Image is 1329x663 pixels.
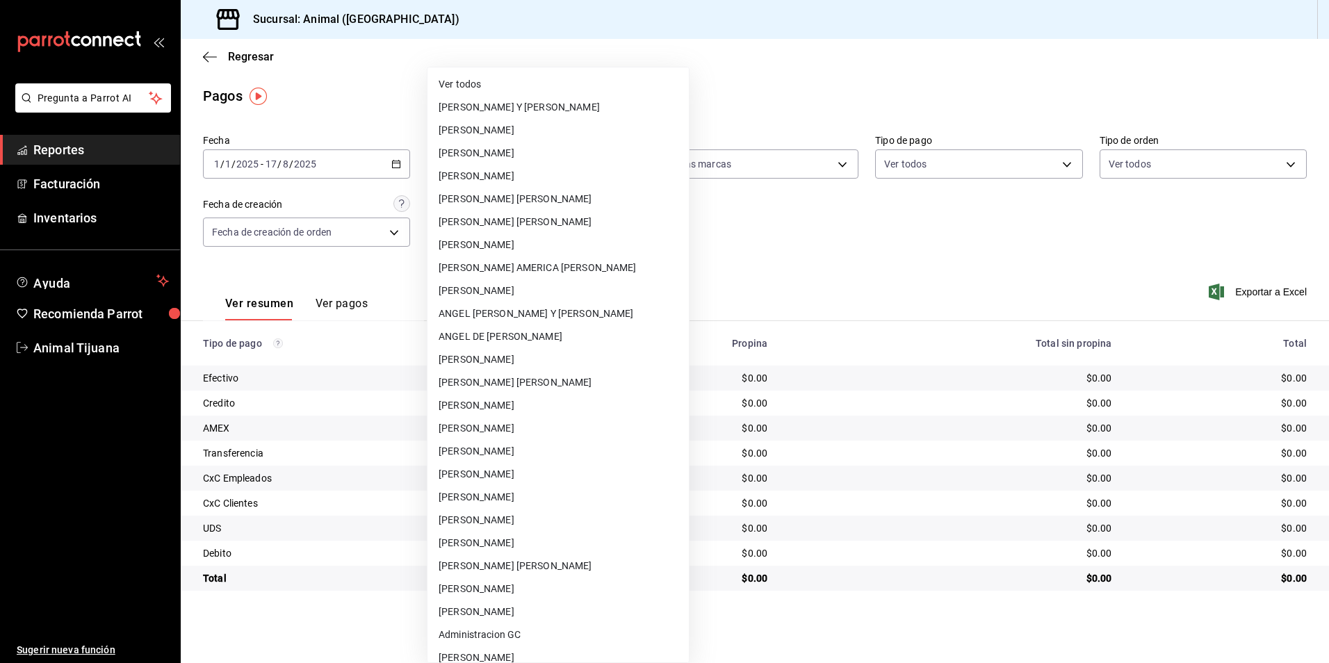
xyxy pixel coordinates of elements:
li: [PERSON_NAME] [427,600,689,623]
li: [PERSON_NAME] [427,142,689,165]
li: [PERSON_NAME] [427,234,689,256]
li: [PERSON_NAME] [427,165,689,188]
li: [PERSON_NAME] [PERSON_NAME] [427,555,689,578]
img: Tooltip marker [250,88,267,105]
li: Administracion GC [427,623,689,646]
li: [PERSON_NAME] [427,279,689,302]
li: [PERSON_NAME] [427,509,689,532]
li: [PERSON_NAME] [427,119,689,142]
li: [PERSON_NAME] [427,486,689,509]
li: [PERSON_NAME] [427,532,689,555]
li: ANGEL DE [PERSON_NAME] [427,325,689,348]
li: [PERSON_NAME] [427,394,689,417]
li: [PERSON_NAME] [427,578,689,600]
li: [PERSON_NAME] AMERICA [PERSON_NAME] [427,256,689,279]
li: ANGEL [PERSON_NAME] Y [PERSON_NAME] [427,302,689,325]
li: Ver todos [427,73,689,96]
li: [PERSON_NAME] [427,463,689,486]
li: [PERSON_NAME] [PERSON_NAME] [427,371,689,394]
li: [PERSON_NAME] [PERSON_NAME] [427,188,689,211]
li: [PERSON_NAME] [427,417,689,440]
li: [PERSON_NAME] [PERSON_NAME] [427,211,689,234]
li: [PERSON_NAME] [427,440,689,463]
li: [PERSON_NAME] Y [PERSON_NAME] [427,96,689,119]
li: [PERSON_NAME] [427,348,689,371]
